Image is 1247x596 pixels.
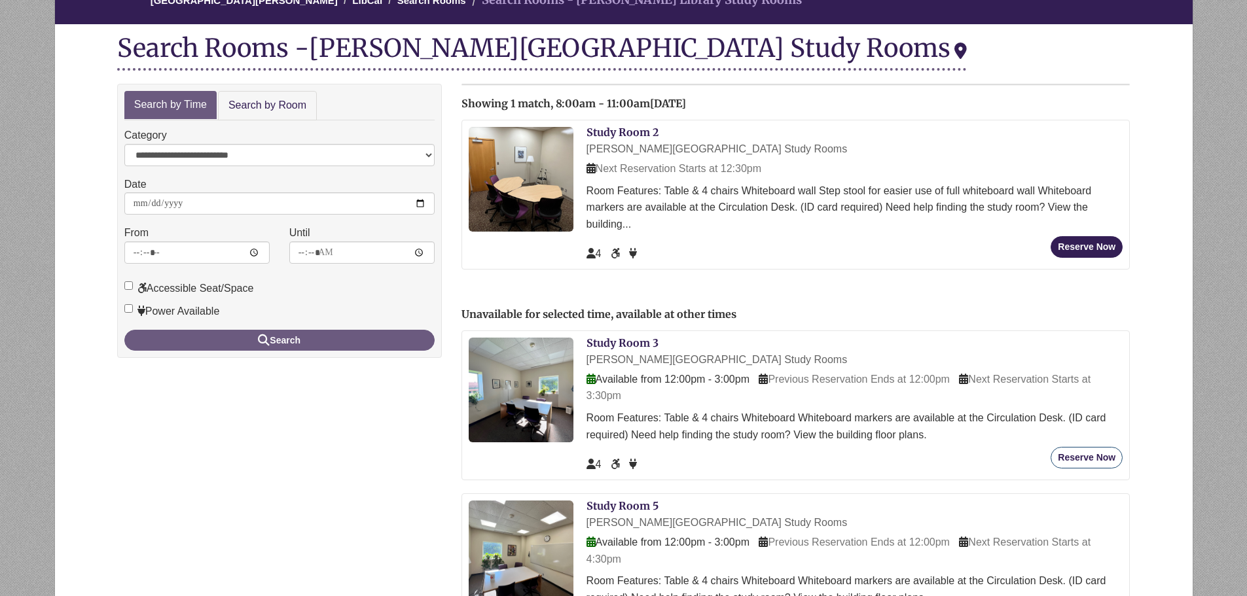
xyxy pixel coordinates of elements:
[124,304,133,313] input: Power Available
[587,183,1123,233] div: Room Features: Table & 4 chairs Whiteboard wall Step stool for easier use of full whiteboard wall...
[461,98,1130,110] h2: Showing 1 match
[469,338,573,442] img: Study Room 3
[759,374,949,385] span: Previous Reservation Ends at 12:00pm
[124,176,147,193] label: Date
[587,459,602,470] span: The capacity of this space
[124,281,133,290] input: Accessible Seat/Space
[629,248,637,259] span: Power Available
[587,410,1123,443] div: Room Features: Table & 4 chairs Whiteboard Whiteboard markers are available at the Circulation De...
[587,536,750,548] span: Available from 12:00pm - 3:00pm
[611,459,623,470] span: Accessible Seat/Space
[124,280,254,297] label: Accessible Seat/Space
[551,97,686,110] span: , 8:00am - 11:00am[DATE]
[587,248,602,259] span: The capacity of this space
[124,224,149,241] label: From
[218,91,317,120] a: Search by Room
[759,536,949,548] span: Previous Reservation Ends at 12:00pm
[587,374,750,385] span: Available from 12:00pm - 3:00pm
[124,330,435,351] button: Search
[124,127,167,144] label: Category
[587,141,1123,158] div: [PERSON_NAME][GEOGRAPHIC_DATA] Study Rooms
[587,163,761,174] span: Next Reservation Starts at 12:30pm
[587,351,1123,368] div: [PERSON_NAME][GEOGRAPHIC_DATA] Study Rooms
[1051,236,1123,258] button: Reserve Now
[461,309,1130,321] h2: Unavailable for selected time, available at other times
[309,32,967,63] div: [PERSON_NAME][GEOGRAPHIC_DATA] Study Rooms
[587,499,659,512] a: Study Room 5
[611,248,623,259] span: Accessible Seat/Space
[587,336,659,349] a: Study Room 3
[469,127,573,232] img: Study Room 2
[629,459,637,470] span: Power Available
[117,34,967,71] div: Search Rooms -
[587,514,1123,531] div: [PERSON_NAME][GEOGRAPHIC_DATA] Study Rooms
[587,536,1091,565] span: Next Reservation Starts at 4:30pm
[587,126,659,139] a: Study Room 2
[1051,447,1123,468] button: Reserve Now
[124,303,220,320] label: Power Available
[124,91,217,119] a: Search by Time
[289,224,310,241] label: Until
